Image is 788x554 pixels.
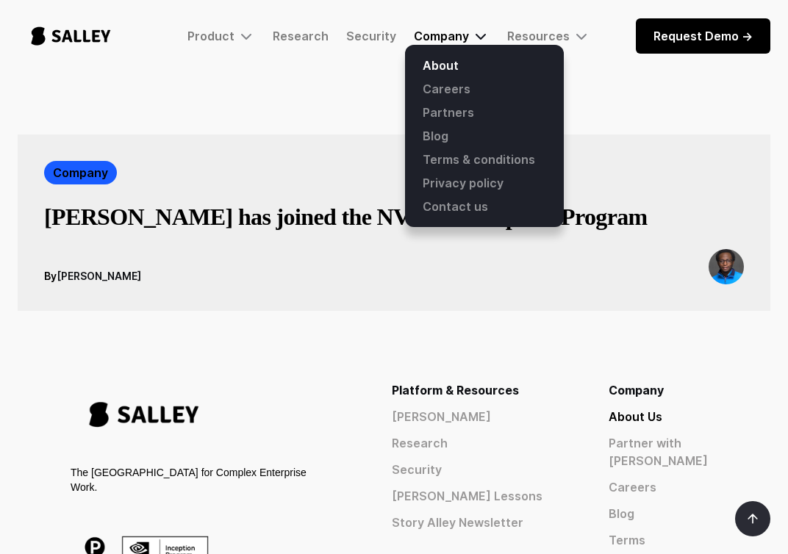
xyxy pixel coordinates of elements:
[187,27,255,45] div: Product
[392,461,556,478] a: Security
[414,77,555,101] a: Careers
[414,54,555,77] a: About
[609,381,717,399] div: Company
[346,29,396,43] a: Security
[414,148,555,171] a: Terms & conditions
[392,514,556,531] a: Story Alley Newsletter
[392,487,556,505] a: [PERSON_NAME] Lessons
[57,268,141,284] div: [PERSON_NAME]
[609,408,717,425] a: About Us
[414,27,490,45] div: Company
[44,202,648,231] h3: [PERSON_NAME] has joined the NVIDIA Inception Program
[609,478,717,496] a: Careers
[273,29,329,43] a: Research
[414,124,555,148] a: Blog
[414,101,555,124] a: Partners
[71,465,312,494] div: The [GEOGRAPHIC_DATA] for Complex Enterprise Work.
[44,161,117,184] a: Company
[414,171,555,195] a: Privacy policy
[44,202,648,249] a: [PERSON_NAME] has joined the NVIDIA Inception Program
[414,29,469,43] div: Company
[392,381,556,399] div: Platform & Resources
[414,195,555,218] a: Contact us
[187,29,234,43] div: Product
[392,408,556,425] a: [PERSON_NAME]
[609,531,717,549] a: Terms
[44,268,57,284] div: By
[636,18,770,54] a: Request Demo ->
[405,45,564,227] nav: Company
[392,434,556,452] a: Research
[53,164,108,181] div: Company
[609,434,717,470] a: Partner with [PERSON_NAME]
[507,29,570,43] div: Resources
[507,27,590,45] div: Resources
[18,12,124,60] a: home
[609,505,717,522] a: Blog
